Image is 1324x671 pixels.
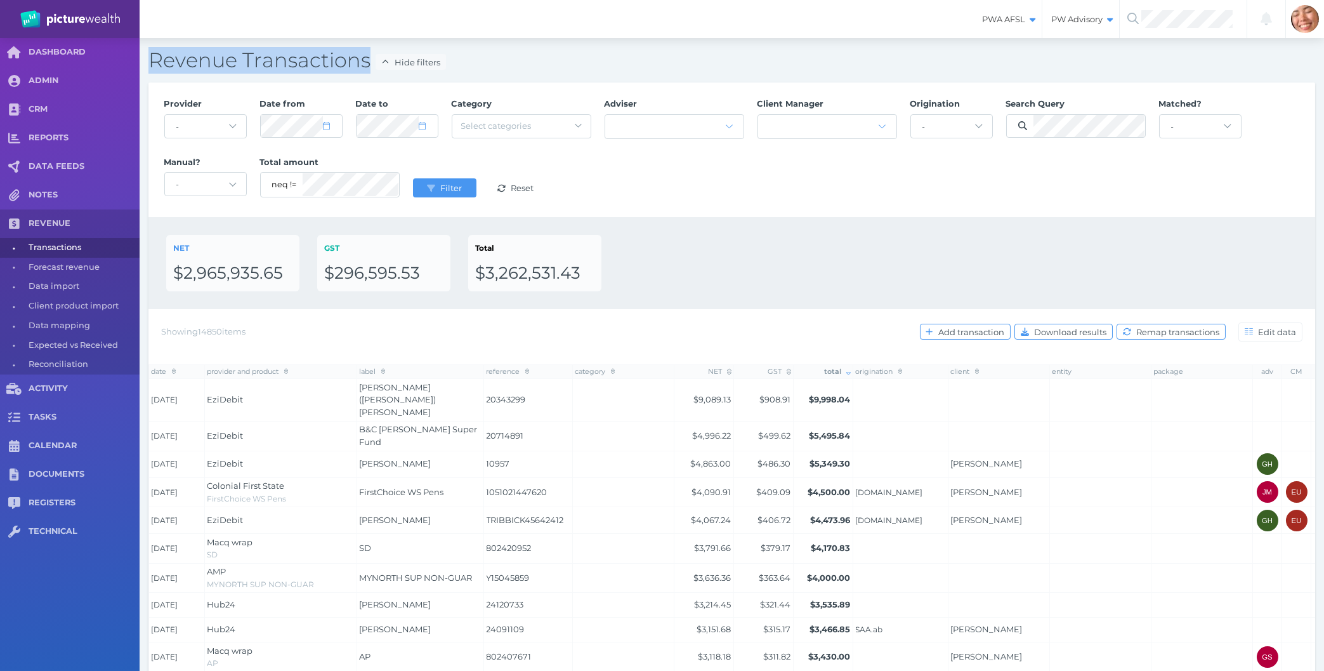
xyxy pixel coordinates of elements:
[487,458,570,470] span: 10957
[149,421,205,451] td: [DATE]
[1257,646,1278,668] div: Geraldine Scott
[697,624,731,634] span: $3,151.68
[360,424,478,447] span: B&C [PERSON_NAME] Super Fund
[487,486,570,499] span: 1051021447620
[29,383,140,394] span: ACTIVITY
[484,507,573,534] td: TRIBBICK45642412
[360,367,386,376] span: label
[475,263,594,284] div: $3,262,531.43
[376,54,446,70] button: Hide filters
[758,515,791,525] span: $406.72
[484,593,573,618] td: 24120733
[484,563,573,593] td: Y15045859
[484,451,573,477] td: 10957
[764,624,791,634] span: $315.17
[356,98,389,109] span: Date to
[487,514,570,527] span: TRIBBICK45642412
[152,367,176,376] span: date
[164,98,202,109] span: Provider
[1257,510,1278,531] div: Gareth Healy
[207,367,289,376] span: provider and product
[207,494,287,503] span: FirstChoice WS Pens
[1262,460,1273,468] span: GH
[207,550,218,559] span: SD
[856,367,903,376] span: origination
[575,367,615,376] span: category
[824,367,851,376] span: total
[1253,364,1282,378] th: adv
[487,542,570,555] span: 802420952
[29,469,140,480] span: DOCUMENTS
[1006,98,1065,109] span: Search Query
[484,379,573,422] td: 20343299
[487,572,570,585] span: Y15045859
[691,458,731,468] span: $4,863.00
[758,458,791,468] span: $486.30
[487,367,530,376] span: reference
[856,515,946,526] span: [DOMAIN_NAME]
[207,481,285,491] span: Colonial First State
[29,526,140,537] span: TECHNICAL
[768,367,791,376] span: GST
[760,394,791,404] span: $908.91
[20,10,120,28] img: PW
[951,367,980,376] span: client
[29,238,135,258] span: Transactions
[809,651,851,661] span: $3,430.00
[360,515,431,525] span: [PERSON_NAME]
[161,326,246,336] span: Showing 14850 items
[29,412,140,423] span: TASKS
[29,76,140,86] span: ADMIN
[173,243,189,253] span: NET
[260,157,319,167] span: Total amount
[272,173,296,197] select: eq = equals; neq = not equals; lt = less than; gt = greater than
[951,651,1023,661] a: [PERSON_NAME]
[360,458,431,468] span: [PERSON_NAME]
[761,543,791,553] span: $379.17
[1042,14,1119,25] span: PW Advisory
[484,421,573,451] td: 20714891
[810,624,851,634] span: $3,466.85
[757,487,791,497] span: $409.09
[207,580,315,589] span: MYNORTH SUP NON-GUAR
[951,487,1023,497] a: [PERSON_NAME]
[1255,327,1302,337] span: Edit data
[693,430,731,441] span: $4,996.22
[708,367,731,376] span: NET
[809,394,851,404] span: $9,998.04
[207,566,226,576] span: AMP
[856,625,946,635] span: SAA.ab
[207,658,219,668] span: AP
[29,104,140,115] span: CRM
[360,651,371,661] span: AP
[811,543,851,553] span: $4,170.83
[853,618,948,642] td: SAA.ab
[920,324,1011,340] button: Add transaction
[951,515,1023,525] a: [PERSON_NAME]
[149,477,205,507] td: [DATE]
[484,477,573,507] td: 1051021447620
[759,573,791,583] span: $363.64
[810,458,851,468] span: $5,349.30
[694,573,731,583] span: $3,636.36
[360,487,444,497] span: FirstChoice WS Pens
[29,161,140,172] span: DATA FEEDS
[764,651,791,661] span: $311.82
[1257,453,1278,475] div: Gareth Healy
[29,355,135,375] span: Reconciliation
[692,487,731,497] span: $4,090.91
[1262,488,1272,496] span: JM
[1286,481,1308,503] div: External user
[1032,327,1112,337] span: Download results
[360,382,436,417] span: [PERSON_NAME] ([PERSON_NAME]) [PERSON_NAME]
[1292,517,1302,524] span: EU
[324,243,339,253] span: GST
[164,157,201,167] span: Manual?
[484,618,573,642] td: 24091109
[695,599,731,609] span: $3,214.45
[1134,327,1225,337] span: Remap transactions
[484,534,573,564] td: 802420952
[29,47,140,58] span: DASHBOARD
[149,563,205,593] td: [DATE]
[475,243,494,253] span: Total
